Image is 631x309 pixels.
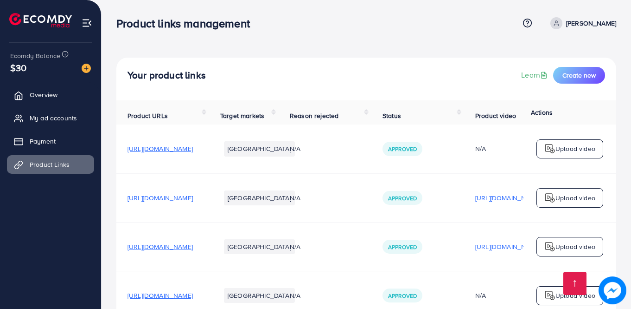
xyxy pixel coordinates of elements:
span: Overview [30,90,57,99]
button: Create new [553,67,605,84]
p: Upload video [555,143,595,154]
span: Approved [388,292,417,300]
img: image [82,64,91,73]
span: Create new [562,71,596,80]
span: Target markets [220,111,264,120]
li: [GEOGRAPHIC_DATA] [224,141,295,156]
a: [PERSON_NAME] [547,17,616,29]
p: Upload video [555,192,595,204]
h4: Your product links [127,70,206,81]
span: Payment [30,137,56,146]
span: Product video [475,111,516,120]
li: [GEOGRAPHIC_DATA] [224,239,295,254]
a: Payment [7,132,94,151]
span: [URL][DOMAIN_NAME] [127,291,193,300]
span: $30 [10,61,26,74]
li: [GEOGRAPHIC_DATA] [224,191,295,205]
a: Product Links [7,155,94,174]
p: Upload video [555,241,595,252]
img: logo [544,192,555,204]
span: Actions [531,108,553,117]
div: N/A [475,144,541,153]
span: Reason rejected [290,111,338,120]
span: [URL][DOMAIN_NAME] [127,144,193,153]
span: Product Links [30,160,70,169]
span: Approved [388,145,417,153]
span: Product URLs [127,111,168,120]
span: [URL][DOMAIN_NAME] [127,242,193,251]
h3: Product links management [116,17,257,30]
img: logo [544,143,555,154]
span: My ad accounts [30,113,77,123]
p: Upload video [555,290,595,301]
img: image [599,276,626,304]
img: logo [544,290,555,301]
img: logo [9,13,72,27]
p: [PERSON_NAME] [566,18,616,29]
span: N/A [290,291,300,300]
a: Overview [7,85,94,104]
a: Learn [521,70,549,80]
span: Status [382,111,401,120]
li: [GEOGRAPHIC_DATA] [224,288,295,303]
span: [URL][DOMAIN_NAME] [127,193,193,203]
span: N/A [290,144,300,153]
span: Approved [388,194,417,202]
div: N/A [475,291,541,300]
img: menu [82,18,92,28]
span: N/A [290,193,300,203]
a: My ad accounts [7,109,94,127]
span: Approved [388,243,417,251]
img: logo [544,241,555,252]
p: [URL][DOMAIN_NAME] [475,192,541,204]
span: Ecomdy Balance [10,51,60,60]
p: [URL][DOMAIN_NAME] [475,241,541,252]
span: N/A [290,242,300,251]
